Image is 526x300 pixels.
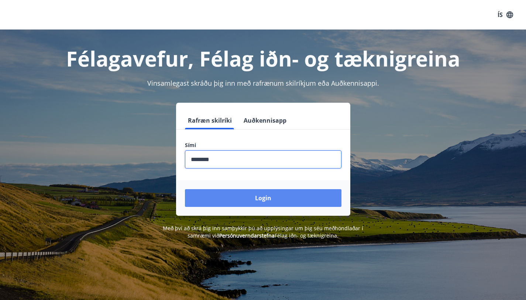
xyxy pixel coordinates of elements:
label: Sími [185,142,341,149]
button: ÍS [494,8,517,21]
button: Auðkennisapp [241,112,289,129]
span: Vinsamlegast skráðu þig inn með rafrænum skilríkjum eða Auðkennisappi. [147,79,379,88]
span: Með því að skrá þig inn samþykkir þú að upplýsingar um þig séu meðhöndlaðar í samræmi við Félag i... [163,225,363,239]
button: Login [185,189,341,207]
a: Persónuverndarstefna [219,232,275,239]
button: Rafræn skilríki [185,112,235,129]
h1: Félagavefur, Félag iðn- og tæknigreina [9,44,517,72]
